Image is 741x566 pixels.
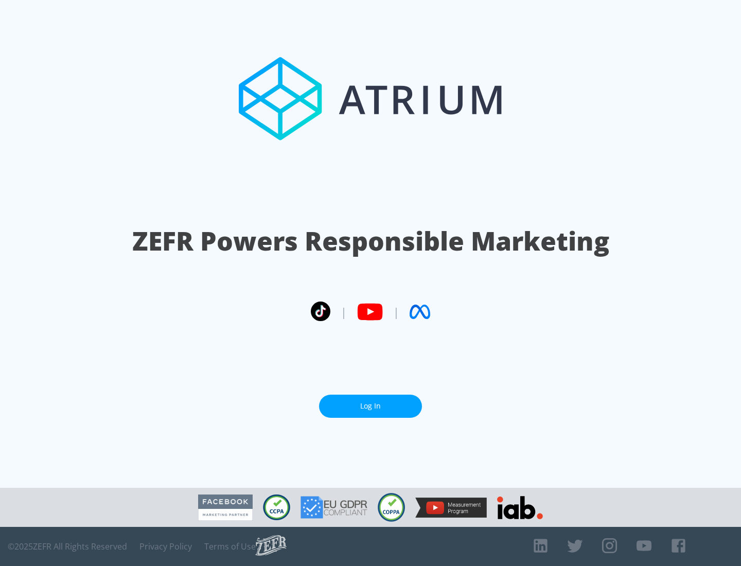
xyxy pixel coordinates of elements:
a: Privacy Policy [139,541,192,552]
h1: ZEFR Powers Responsible Marketing [132,223,609,259]
span: | [341,304,347,320]
img: YouTube Measurement Program [415,498,487,518]
img: GDPR Compliant [301,496,367,519]
img: IAB [497,496,543,519]
img: CCPA Compliant [263,494,290,520]
a: Log In [319,395,422,418]
img: COPPA Compliant [378,493,405,522]
img: Facebook Marketing Partner [198,494,253,521]
a: Terms of Use [204,541,256,552]
span: | [393,304,399,320]
span: © 2025 ZEFR All Rights Reserved [8,541,127,552]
